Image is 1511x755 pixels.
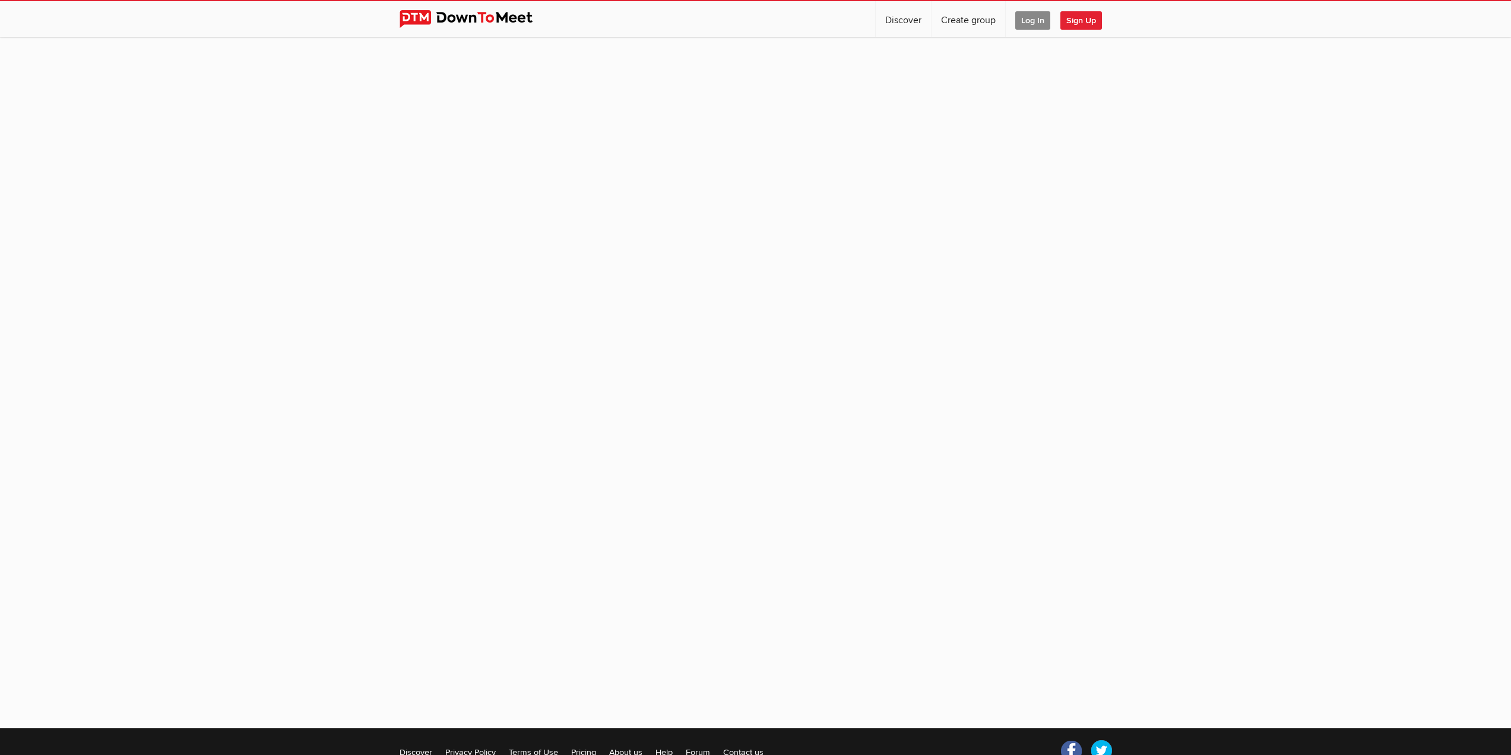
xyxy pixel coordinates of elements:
a: Log In [1006,1,1060,37]
a: Create group [932,1,1005,37]
a: Sign Up [1060,1,1111,37]
span: Sign Up [1060,11,1102,30]
img: DownToMeet [400,10,551,28]
span: Log In [1015,11,1050,30]
a: Discover [876,1,931,37]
